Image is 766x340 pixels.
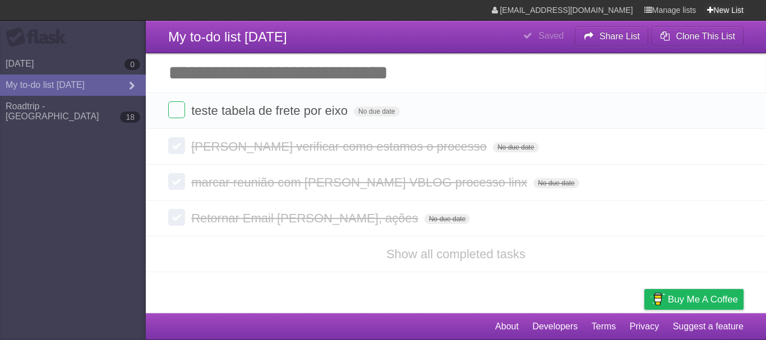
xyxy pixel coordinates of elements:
[538,31,564,40] b: Saved
[651,26,744,46] button: Clone This List
[191,104,350,118] span: teste tabela de frete por eixo
[191,139,490,153] span: [PERSON_NAME] verificar como estamos o processo
[191,211,421,225] span: Retornar Email [PERSON_NAME], ações
[168,173,185,190] label: Done
[599,31,640,41] b: Share List
[120,111,140,123] b: 18
[644,289,744,310] a: Buy me a coffee
[424,214,470,224] span: No due date
[575,26,649,46] button: Share List
[168,137,185,154] label: Done
[168,209,185,226] label: Done
[495,316,519,337] a: About
[386,247,525,261] a: Show all completed tasks
[673,316,744,337] a: Suggest a feature
[168,29,287,44] span: My to-do list [DATE]
[533,178,579,188] span: No due date
[168,101,185,118] label: Done
[6,27,73,48] div: Flask
[592,316,616,337] a: Terms
[493,142,538,152] span: No due date
[650,290,665,309] img: Buy me a coffee
[532,316,578,337] a: Developers
[354,106,399,117] span: No due date
[124,59,140,70] b: 0
[676,31,735,41] b: Clone This List
[191,175,530,189] span: marcar reunião com [PERSON_NAME] VBLOG processo linx
[630,316,659,337] a: Privacy
[668,290,738,309] span: Buy me a coffee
